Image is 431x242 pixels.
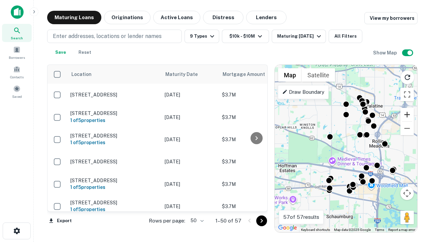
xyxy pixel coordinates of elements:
button: Save your search to get updates of matches that match your search criteria. [50,46,71,59]
p: [STREET_ADDRESS] [70,200,158,206]
div: 0 0 [275,65,417,232]
p: [DATE] [165,203,215,210]
span: Location [71,70,92,78]
span: Saved [12,94,22,99]
p: $3.7M [222,91,289,98]
button: Go to next page [256,215,267,226]
span: Mortgage Amount [223,70,274,78]
button: Reset [74,46,96,59]
button: Keyboard shortcuts [301,228,330,232]
p: $3.7M [222,158,289,165]
p: 1–50 of 57 [215,217,241,225]
h6: 1 of 5 properties [70,139,158,146]
a: Contacts [2,63,32,81]
p: $3.7M [222,180,289,188]
button: $10k - $10M [222,30,269,43]
p: $3.7M [222,203,289,210]
a: Search [2,24,32,42]
p: Enter addresses, locations or lender names [53,32,162,40]
h6: 1 of 5 properties [70,206,158,213]
p: [STREET_ADDRESS] [70,177,158,184]
a: Terms (opens in new tab) [375,228,384,232]
button: Maturing [DATE] [272,30,326,43]
p: [DATE] [165,136,215,143]
button: Enter addresses, locations or lender names [47,30,182,43]
span: Contacts [10,74,24,80]
button: Originations [104,11,151,24]
a: View my borrowers [364,12,418,24]
p: [STREET_ADDRESS] [70,159,158,165]
p: 57 of 57 results [283,213,319,221]
div: Maturing [DATE] [277,32,323,40]
p: [STREET_ADDRESS] [70,92,158,98]
img: capitalize-icon.png [11,5,24,19]
p: Draw Boundary [282,88,324,96]
th: Location [67,65,161,84]
a: Report a map error [388,228,415,232]
h6: 1 of 5 properties [70,117,158,124]
iframe: Chat Widget [397,167,431,199]
p: [DATE] [165,158,215,165]
button: Export [47,216,73,226]
span: Borrowers [9,55,25,60]
button: Zoom out [400,122,414,135]
a: Saved [2,82,32,100]
button: Active Loans [153,11,200,24]
p: [DATE] [165,91,215,98]
span: Maturity Date [165,70,206,78]
h6: 1 of 5 properties [70,184,158,191]
p: Rows per page: [149,217,185,225]
th: Maturity Date [161,65,219,84]
a: Open this area in Google Maps (opens a new window) [276,224,299,232]
button: Maturing Loans [47,11,101,24]
img: Google [276,224,299,232]
button: All Filters [329,30,362,43]
p: [DATE] [165,180,215,188]
a: Borrowers [2,43,32,62]
p: $3.7M [222,136,289,143]
button: Zoom in [400,108,414,121]
p: [DATE] [165,114,215,121]
button: Show satellite imagery [302,68,335,82]
span: Search [11,35,23,41]
span: Map data ©2025 Google [334,228,371,232]
button: Drag Pegman onto the map to open Street View [400,211,414,224]
p: $3.7M [222,114,289,121]
button: Distress [203,11,243,24]
h6: Show Map [373,49,398,56]
button: Show street map [278,68,302,82]
p: [STREET_ADDRESS] [70,110,158,116]
p: [STREET_ADDRESS] [70,133,158,139]
button: Toggle fullscreen view [400,88,414,101]
button: 9 Types [185,30,219,43]
button: Reload search area [400,70,415,84]
th: Mortgage Amount [219,65,293,84]
div: 50 [188,216,205,226]
button: Lenders [246,11,287,24]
